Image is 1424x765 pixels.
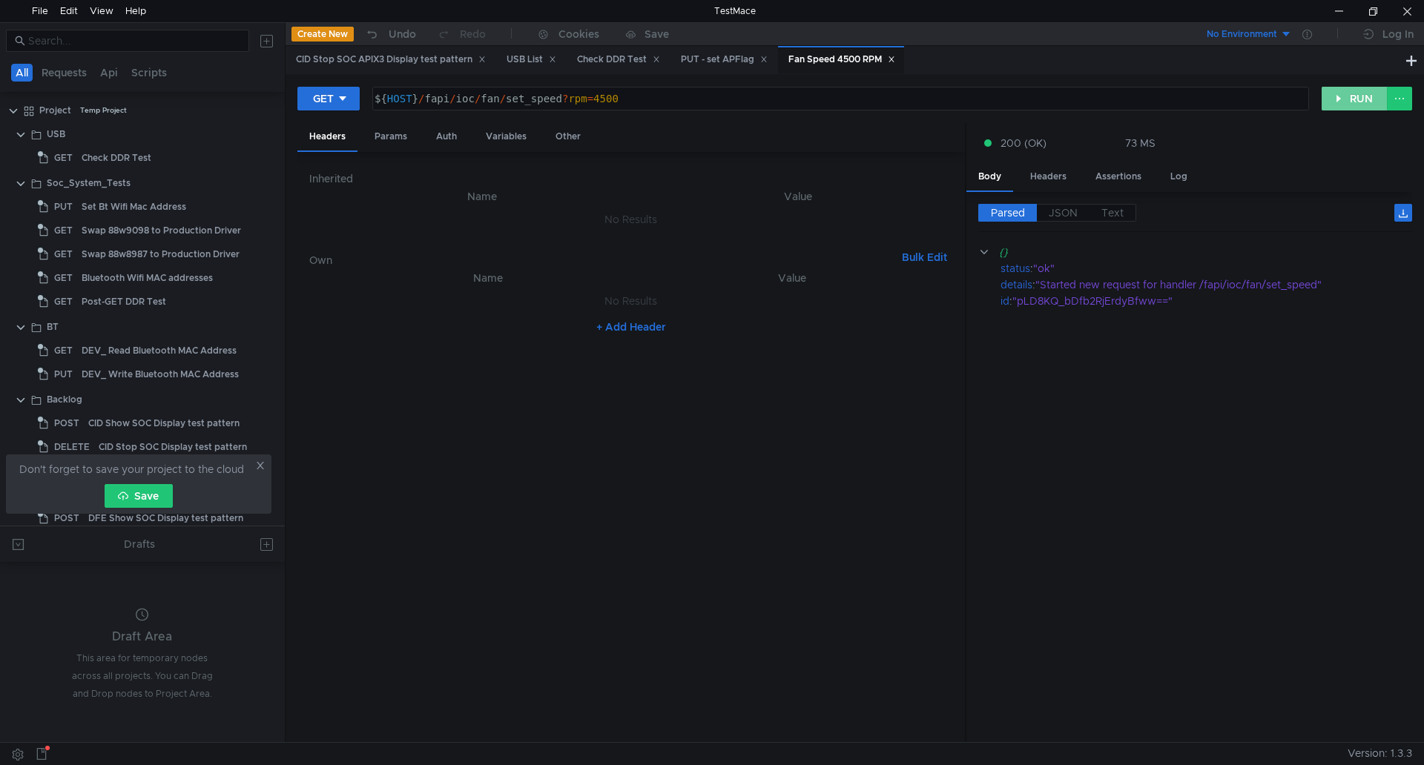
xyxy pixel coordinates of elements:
[127,64,171,82] button: Scripts
[82,243,240,265] div: Swap 88w8987 to Production Driver
[1348,743,1412,764] span: Version: 1.3.3
[82,196,186,218] div: Set Bt Wifi Mac Address
[999,244,1391,260] div: {}
[82,363,239,385] div: DEV_ Write Bluetooth MAC Address
[19,460,244,478] span: Don't forget to save your project to the cloud
[54,147,73,169] span: GET
[604,213,657,226] nz-embed-empty: No Results
[297,87,360,110] button: GET
[47,388,82,411] div: Backlog
[309,251,896,269] h6: Own
[1018,163,1078,191] div: Headers
[54,412,79,434] span: POST
[105,484,173,508] button: Save
[321,188,643,205] th: Name
[82,340,237,362] div: DEV_ Read Bluetooth MAC Address
[1207,27,1277,42] div: No Environment
[507,52,556,67] div: USB List
[54,436,90,458] span: DELETE
[1084,163,1153,191] div: Assertions
[896,248,953,266] button: Bulk Edit
[544,123,593,150] div: Other
[82,219,241,242] div: Swap 88w9098 to Production Driver
[645,29,669,39] div: Save
[39,99,71,122] div: Project
[1382,25,1414,43] div: Log In
[1001,135,1046,151] span: 200 (OK)
[1001,276,1412,293] div: :
[389,25,416,43] div: Undo
[1322,87,1388,110] button: RUN
[460,25,486,43] div: Redo
[1033,260,1393,276] div: "ok"
[88,507,243,529] div: DFE Show SOC Display test pattern
[37,64,91,82] button: Requests
[88,412,240,434] div: CID Show SOC Display test pattern
[96,64,122,82] button: Api
[28,33,240,49] input: Search...
[642,269,941,287] th: Value
[1001,293,1412,309] div: :
[54,219,73,242] span: GET
[47,316,59,338] div: BT
[966,163,1013,192] div: Body
[54,507,79,529] span: POST
[1158,163,1199,191] div: Log
[1001,276,1032,293] div: details
[1101,206,1124,219] span: Text
[313,90,334,107] div: GET
[309,170,953,188] h6: Inherited
[11,64,33,82] button: All
[80,99,127,122] div: Temp Project
[590,318,672,336] button: + Add Header
[426,23,496,45] button: Redo
[47,123,65,145] div: USB
[54,243,73,265] span: GET
[363,123,419,150] div: Params
[82,267,213,289] div: Bluetooth Wifi MAC addresses
[1125,136,1156,150] div: 73 MS
[54,363,73,385] span: PUT
[82,291,166,313] div: Post-GET DDR Test
[297,123,357,152] div: Headers
[681,52,768,67] div: PUT - set APFlag
[1189,22,1292,46] button: No Environment
[1001,293,1009,309] div: id
[788,52,895,67] div: Fan Speed 4500 RPM
[424,123,469,150] div: Auth
[54,196,73,218] span: PUT
[124,535,155,553] div: Drafts
[1049,206,1078,219] span: JSON
[643,188,953,205] th: Value
[1001,260,1412,276] div: :
[1012,293,1392,309] div: "pLD8KQ_bDfb2RjErdyBfww=="
[47,172,131,194] div: Soc_System_Tests
[558,25,599,43] div: Cookies
[474,123,538,150] div: Variables
[1035,276,1393,293] div: "Started new request for handler /fapi/ioc/fan/set_speed"
[54,291,73,313] span: GET
[54,340,73,362] span: GET
[333,269,642,287] th: Name
[604,294,657,308] nz-embed-empty: No Results
[54,267,73,289] span: GET
[99,436,247,458] div: CID Stop SOC Display test pattern
[82,147,151,169] div: Check DDR Test
[296,52,486,67] div: CID Stop SOC APIX3 Display test pattern
[1001,260,1030,276] div: status
[354,23,426,45] button: Undo
[991,206,1025,219] span: Parsed
[291,27,354,42] button: Create New
[577,52,660,67] div: Check DDR Test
